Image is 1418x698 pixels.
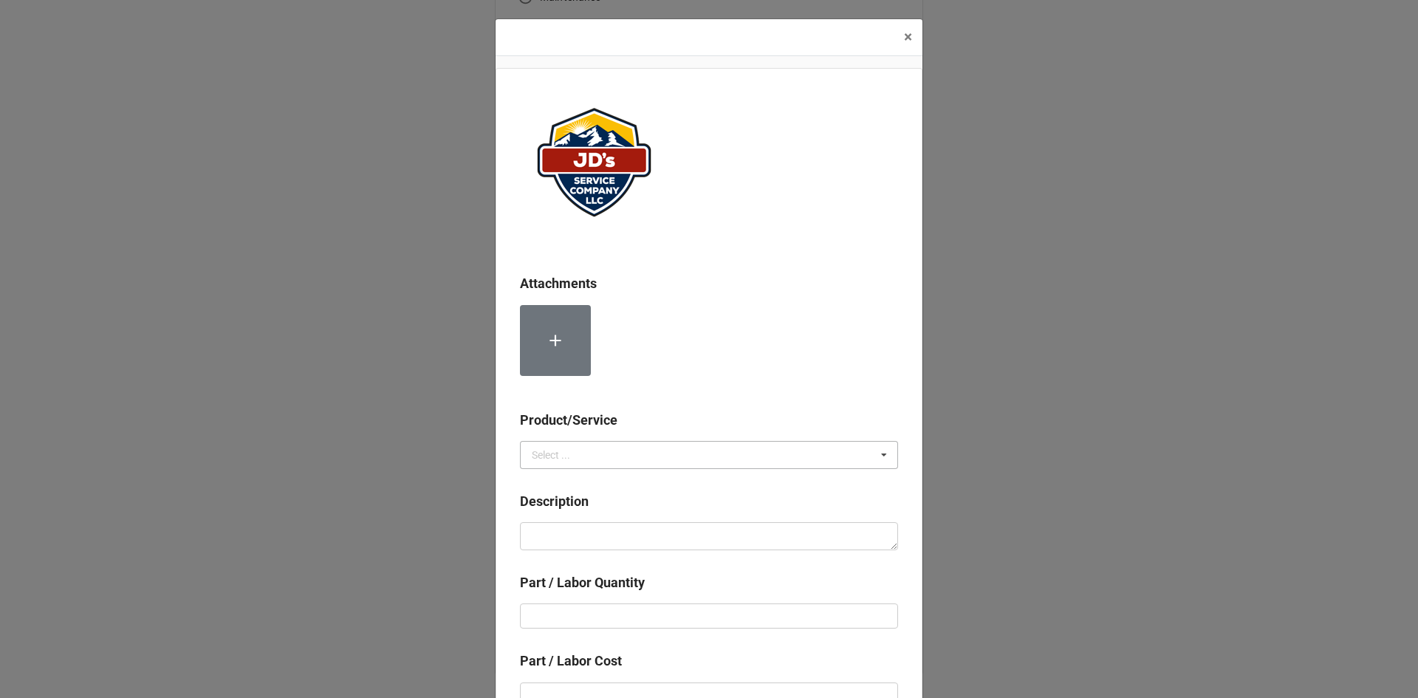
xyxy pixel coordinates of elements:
[520,410,617,431] label: Product/Service
[520,92,668,233] img: user-attachments%2Flegacy%2Fextension-attachments%2FePqffAuANl%2FJDServiceCoLogo_website.png
[520,491,589,512] label: Description
[520,273,597,294] label: Attachments
[520,651,622,671] label: Part / Labor Cost
[520,572,645,593] label: Part / Labor Quantity
[532,450,570,460] div: Select ...
[904,28,912,46] span: ×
